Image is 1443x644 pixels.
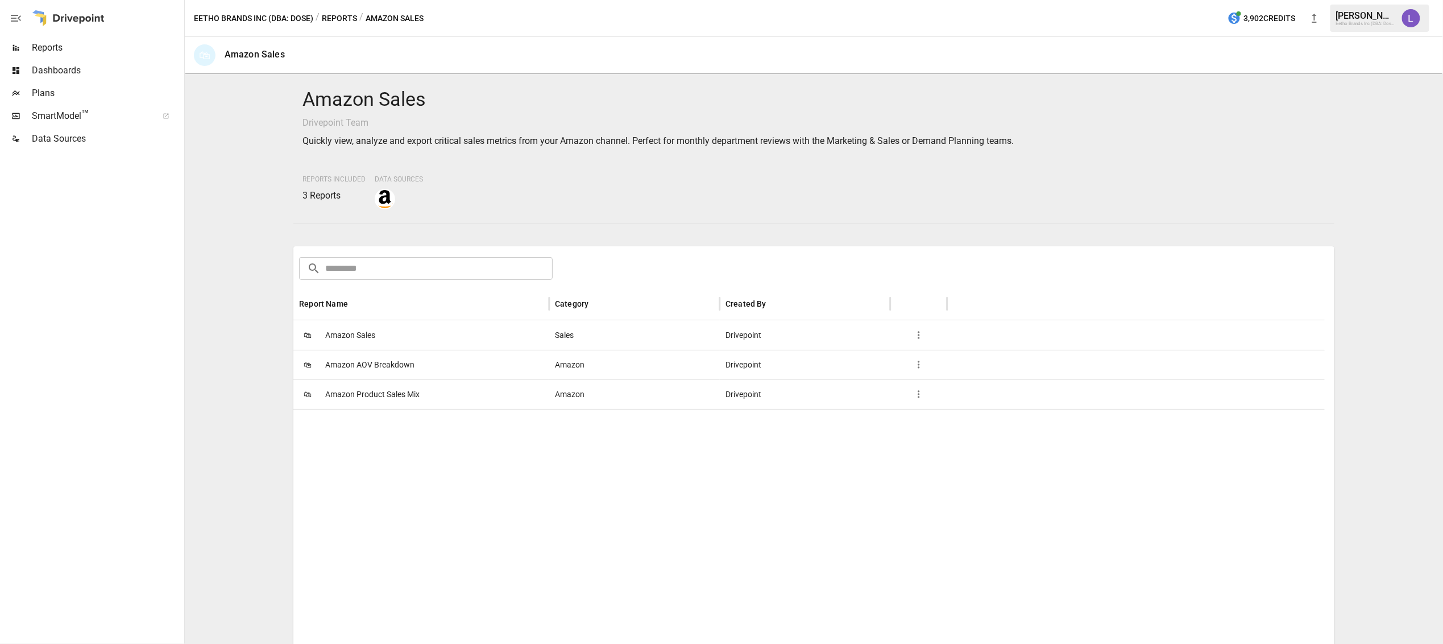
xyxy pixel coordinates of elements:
[376,190,394,208] img: amazon
[316,11,320,26] div: /
[32,132,182,146] span: Data Sources
[32,86,182,100] span: Plans
[1223,8,1300,29] button: 3,902Credits
[325,380,420,409] span: Amazon Product Sales Mix
[302,175,366,183] span: Reports Included
[322,11,357,26] button: Reports
[555,299,588,308] div: Category
[299,386,316,403] span: 🛍
[725,299,766,308] div: Created By
[302,116,1325,130] p: Drivepoint Team
[549,350,720,379] div: Amazon
[325,321,375,350] span: Amazon Sales
[299,327,316,344] span: 🛍
[549,379,720,409] div: Amazon
[32,64,182,77] span: Dashboards
[549,320,720,350] div: Sales
[720,350,890,379] div: Drivepoint
[1244,11,1296,26] span: 3,902 Credits
[194,44,215,66] div: 🛍
[720,379,890,409] div: Drivepoint
[32,109,150,123] span: SmartModel
[299,356,316,373] span: 🛍
[302,88,1325,112] h4: Amazon Sales
[720,320,890,350] div: Drivepoint
[302,189,366,203] p: 3 Reports
[1336,21,1395,26] div: Eetho Brands Inc (DBA: Dose)
[299,299,348,308] div: Report Name
[325,350,414,379] span: Amazon AOV Breakdown
[32,41,182,55] span: Reports
[1395,2,1427,34] button: Lindsay North
[349,296,365,312] button: Sort
[225,49,285,60] div: Amazon Sales
[1402,9,1420,27] img: Lindsay North
[1303,7,1326,30] button: New version available, click to update!
[194,11,313,26] button: Eetho Brands Inc (DBA: Dose)
[590,296,606,312] button: Sort
[768,296,783,312] button: Sort
[81,108,89,122] span: ™
[302,134,1325,148] p: Quickly view, analyze and export critical sales metrics from your Amazon channel. Perfect for mon...
[359,11,363,26] div: /
[1336,10,1395,21] div: [PERSON_NAME]
[375,175,423,183] span: Data Sources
